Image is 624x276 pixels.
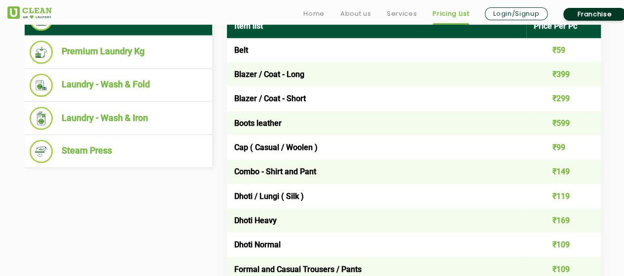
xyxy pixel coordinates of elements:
[227,14,526,38] th: Item list
[303,8,325,20] a: Home
[227,62,526,86] td: Blazer / Coat - Long
[30,40,53,64] img: Premium Laundry Kg
[340,8,371,20] a: About us
[30,74,53,97] img: Laundry - Wash & Fold
[433,8,469,20] a: Pricing List
[526,135,601,159] td: ₹99
[387,8,417,20] a: Services
[227,86,526,111] td: Blazer / Coat - Short
[526,184,601,208] td: ₹119
[30,140,53,163] img: Steam Press
[526,86,601,111] td: ₹299
[526,159,601,184] td: ₹149
[485,7,548,20] a: Login/Signup
[526,38,601,62] td: ₹59
[30,74,207,97] li: Laundry - Wash & Fold
[7,6,52,19] img: UClean Laundry and Dry Cleaning
[30,107,53,130] img: Laundry - Wash & Iron
[227,111,526,135] td: Boots leather
[227,184,526,208] td: Dhoti / Lungi ( Silk )
[526,62,601,86] td: ₹399
[227,208,526,233] td: Dhoti Heavy
[227,135,526,159] td: Cap ( Casual / Woolen )
[526,111,601,135] td: ₹599
[526,208,601,233] td: ₹169
[30,140,207,163] li: Steam Press
[227,233,526,257] td: Dhoti Normal
[227,38,526,62] td: Belt
[30,107,207,130] li: Laundry - Wash & Iron
[30,40,207,64] li: Premium Laundry Kg
[526,14,601,38] th: Price Per Pc
[526,233,601,257] td: ₹109
[227,159,526,184] td: Combo - Shirt and Pant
